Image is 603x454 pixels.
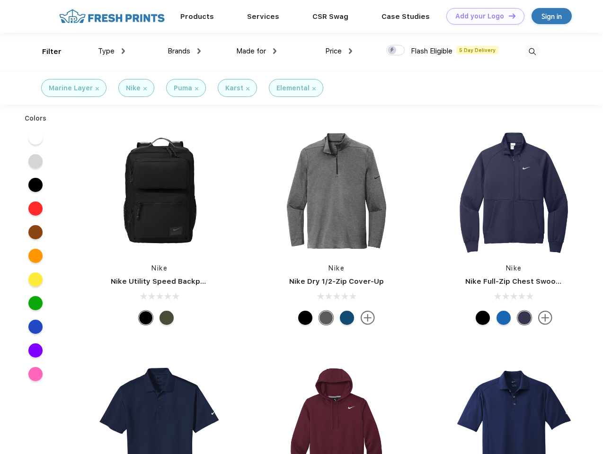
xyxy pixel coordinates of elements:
div: Colors [18,113,54,123]
div: Nike [126,83,141,93]
span: Price [325,47,342,55]
img: filter_cancel.svg [96,87,99,90]
img: desktop_search.svg [524,44,540,60]
img: DT [509,13,515,18]
div: Black [139,311,153,325]
a: CSR Swag [312,12,348,21]
a: Nike Utility Speed Backpack [111,277,213,286]
img: dropdown.png [273,48,276,54]
img: filter_cancel.svg [246,87,249,90]
a: Nike Full-Zip Chest Swoosh Jacket [465,277,591,286]
a: Nike Dry 1/2-Zip Cover-Up [289,277,384,286]
div: Black [476,311,490,325]
div: Sign in [541,11,562,22]
img: filter_cancel.svg [195,87,198,90]
a: Products [180,12,214,21]
div: Cargo Khaki [160,311,174,325]
img: dropdown.png [349,48,352,54]
div: Filter [42,46,62,57]
img: more.svg [538,311,552,325]
div: Black Heather [319,311,333,325]
span: Brands [168,47,190,55]
div: Marine Layer [49,83,93,93]
a: Nike [506,264,522,272]
img: func=resize&h=266 [97,128,222,254]
span: Type [98,47,115,55]
img: dropdown.png [197,48,201,54]
div: Royal [497,311,511,325]
img: more.svg [361,311,375,325]
img: filter_cancel.svg [143,87,147,90]
span: 5 Day Delivery [456,46,498,54]
img: func=resize&h=266 [274,128,399,254]
img: filter_cancel.svg [312,87,316,90]
img: fo%20logo%202.webp [56,8,168,25]
img: dropdown.png [122,48,125,54]
div: Add your Logo [455,12,504,20]
div: Karst [225,83,243,93]
div: Puma [174,83,192,93]
div: Gym Blue [340,311,354,325]
div: Black [298,311,312,325]
img: func=resize&h=266 [451,128,577,254]
a: Nike [151,264,168,272]
span: Flash Eligible [411,47,452,55]
a: Services [247,12,279,21]
a: Nike [328,264,345,272]
span: Made for [236,47,266,55]
a: Sign in [532,8,572,24]
div: Midnight Navy [517,311,532,325]
div: Elemental [276,83,310,93]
